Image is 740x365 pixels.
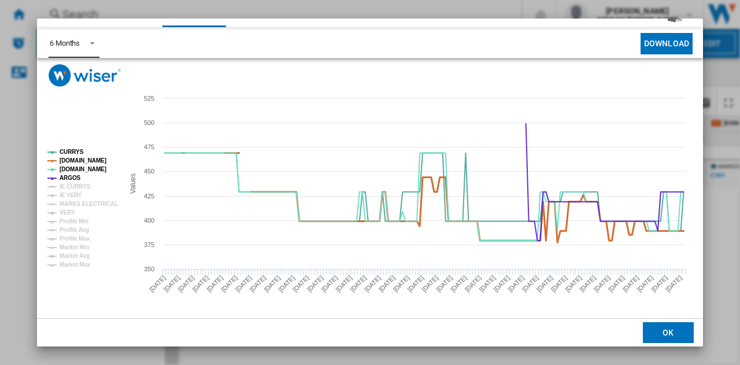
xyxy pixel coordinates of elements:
tspan: 350 [144,266,154,272]
tspan: [DATE] [449,274,468,293]
tspan: VERY [60,209,75,216]
tspan: [DOMAIN_NAME] [60,166,106,172]
tspan: [DATE] [492,274,511,293]
tspan: [DOMAIN_NAME] [60,157,106,164]
img: logo_wiser_300x94.png [49,64,121,87]
tspan: Market Min [60,244,89,250]
tspan: [DATE] [191,274,210,293]
tspan: [DATE] [349,274,368,293]
tspan: [DATE] [664,274,683,293]
tspan: [DATE] [478,274,497,293]
tspan: [DATE] [578,274,597,293]
tspan: [DATE] [535,274,554,293]
tspan: 450 [144,168,154,175]
div: 6 Months [50,39,80,47]
tspan: MARKS ELECTRICAL [60,201,118,207]
tspan: [DATE] [320,274,339,293]
tspan: [DATE] [550,274,569,293]
tspan: [DATE] [306,274,325,293]
tspan: 475 [144,143,154,150]
tspan: [DATE] [607,274,626,293]
tspan: [DATE] [177,274,196,293]
tspan: [DATE] [220,274,239,293]
tspan: 500 [144,119,154,126]
tspan: [DATE] [234,274,253,293]
md-dialog: Product popup [37,19,703,347]
button: OK [643,322,694,343]
tspan: [DATE] [406,274,425,293]
tspan: 400 [144,217,154,224]
tspan: [DATE] [262,274,282,293]
button: Download [641,33,693,54]
tspan: [DATE] [291,274,310,293]
tspan: [DATE] [593,274,612,293]
tspan: Profile Max [60,235,90,242]
tspan: [DATE] [621,274,641,293]
tspan: [DATE] [464,274,483,293]
tspan: Market Avg [60,253,90,259]
tspan: [DATE] [521,274,540,293]
tspan: Market Max [60,261,91,268]
tspan: [DATE] [277,274,296,293]
tspan: [DATE] [635,274,654,293]
tspan: [DATE] [334,274,353,293]
tspan: [DATE] [435,274,454,293]
tspan: IE VERY [60,192,82,198]
tspan: [DATE] [378,274,397,293]
tspan: Profile Min [60,218,88,224]
tspan: [DATE] [148,274,167,293]
tspan: ARGOS [60,175,81,181]
tspan: [DATE] [650,274,669,293]
tspan: CURRYS [60,149,84,155]
tspan: 375 [144,241,154,248]
tspan: 525 [144,95,154,102]
tspan: [DATE] [564,274,583,293]
tspan: [DATE] [392,274,411,293]
tspan: [DATE] [205,274,224,293]
tspan: [DATE] [363,274,382,293]
tspan: [DATE] [162,274,182,293]
tspan: [DATE] [420,274,439,293]
tspan: [DATE] [506,274,526,293]
tspan: Values [129,174,137,194]
tspan: [DATE] [249,274,268,293]
tspan: IE CURRYS [60,183,91,190]
tspan: Profile Avg [60,227,89,233]
tspan: 425 [144,193,154,200]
